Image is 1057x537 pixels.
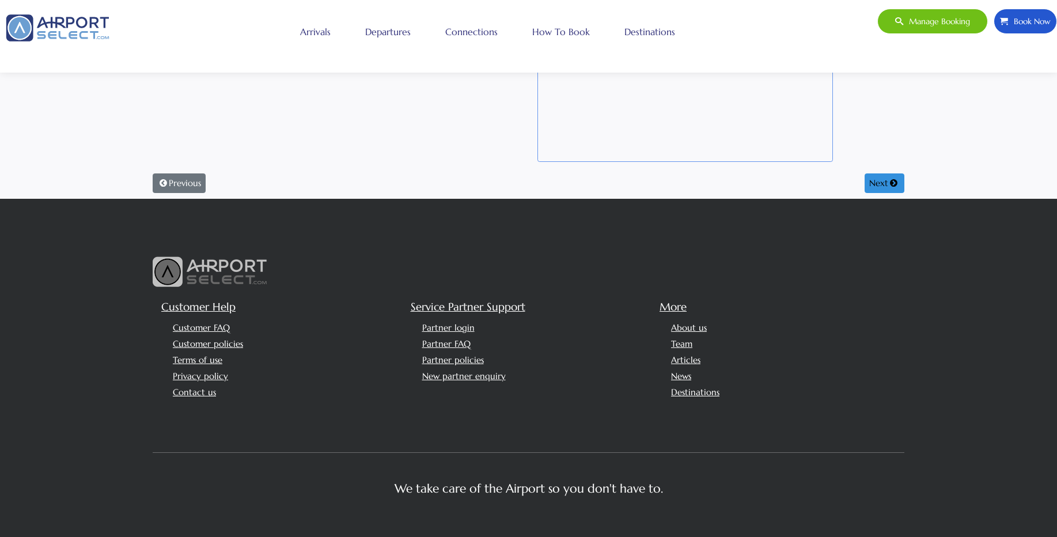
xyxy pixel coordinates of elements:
a: Articles [671,354,700,365]
a: Departures [362,17,414,46]
a: Contact us [173,387,216,398]
h5: More [660,299,900,315]
a: Customer policies [173,338,243,349]
h5: Customer Help [161,299,402,315]
a: Connections [442,17,501,46]
p: We take care of the Airport so you don't have to. [161,482,896,496]
a: Team [671,338,692,349]
button: Previous [153,173,206,193]
a: Manage booking [877,9,988,34]
a: Destinations [622,17,678,46]
img: airport select logo [153,256,268,288]
span: Book Now [1008,9,1051,33]
a: About us [671,322,707,333]
a: New partner enquiry [422,370,506,381]
span: Manage booking [903,9,970,33]
a: Partner FAQ [422,338,471,349]
a: Terms of use [173,354,222,365]
a: How to book [529,17,593,46]
button: Next [865,173,904,193]
a: Customer FAQ [173,322,230,333]
a: News [671,370,691,381]
a: Privacy policy [173,370,228,381]
a: Partner login [422,322,475,333]
a: Arrivals [297,17,334,46]
a: Destinations [671,387,719,398]
h5: Service Partner Support [411,299,651,315]
a: Partner policies [422,354,484,365]
a: Book Now [994,9,1057,34]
